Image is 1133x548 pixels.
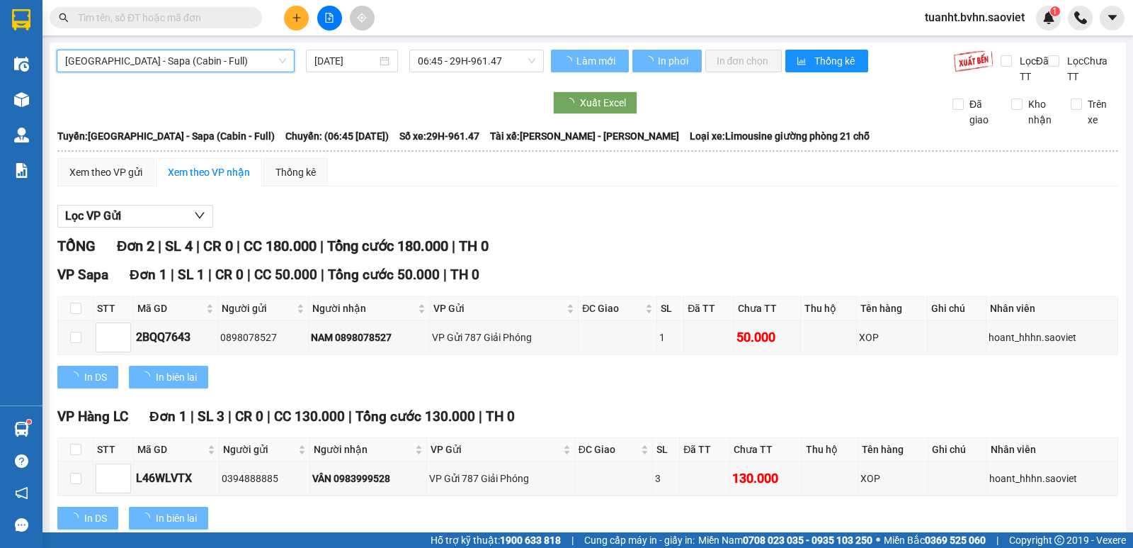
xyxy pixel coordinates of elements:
div: 0898078527 [220,330,306,345]
th: Ghi chú [928,438,987,462]
span: VP Gửi [431,442,560,457]
div: NAM 0898078527 [311,330,428,345]
input: Tìm tên, số ĐT hoặc mã đơn [78,10,245,26]
span: Tài xế: [PERSON_NAME] - [PERSON_NAME] [490,128,679,144]
span: CC 130.000 [274,408,345,425]
div: 50.000 [736,328,798,347]
span: Chuyến: (06:45 [DATE]) [285,128,389,144]
span: Mã GD [137,442,205,457]
span: VP Hàng LC [57,408,128,425]
span: SL 4 [165,237,193,255]
span: CC 50.000 [254,267,317,283]
span: Lọc Đã TT [1014,53,1051,84]
button: plus [284,6,309,30]
span: Loại xe: Limousine giường phòng 21 chỗ [690,128,870,144]
span: caret-down [1106,11,1119,24]
button: Xuất Excel [553,91,637,114]
button: In biên lai [129,507,208,530]
button: In DS [57,366,118,388]
div: 3 [655,471,677,486]
th: Ghi chú [928,297,987,320]
span: plus [292,13,302,23]
span: Lọc VP Gửi [65,207,121,225]
th: Chưa TT [730,438,802,462]
button: bar-chartThống kê [785,50,868,72]
span: CR 0 [203,237,233,255]
strong: 0708 023 035 - 0935 103 250 [743,535,872,546]
img: warehouse-icon [14,57,29,72]
span: Người nhận [314,442,412,457]
th: Đã TT [684,297,734,320]
span: 1 [1052,6,1057,16]
span: Làm mới [576,53,617,69]
img: logo-vxr [12,9,30,30]
span: tuanht.bvhn.saoviet [913,9,1036,26]
span: bar-chart [797,56,809,67]
div: VP Gửi 787 Giải Phóng [432,330,576,345]
span: Xuất Excel [580,95,626,111]
div: L46WLVTX [136,469,217,487]
span: SL 1 [178,267,205,283]
span: In biên lai [156,510,197,526]
span: CR 0 [215,267,244,283]
div: VP Gửi 787 Giải Phóng [429,471,572,486]
th: SL [657,297,684,320]
span: | [479,408,482,425]
span: | [228,408,232,425]
img: warehouse-icon [14,422,29,437]
span: | [190,408,194,425]
span: aim [357,13,367,23]
span: Miền Nam [698,532,872,548]
span: | [443,267,447,283]
span: | [321,267,324,283]
span: loading [644,56,656,66]
button: Làm mới [551,50,629,72]
span: Mã GD [137,301,203,316]
span: Đơn 2 [117,237,154,255]
span: TỔNG [57,237,96,255]
span: CR 0 [235,408,263,425]
span: TH 0 [459,237,489,255]
span: loading [69,513,84,522]
span: | [452,237,455,255]
span: loading [140,513,156,522]
span: 06:45 - 29H-961.47 [418,50,535,72]
img: 9k= [953,50,993,72]
div: 130.000 [732,469,799,488]
span: Tổng cước 180.000 [327,237,448,255]
th: Tên hàng [858,438,928,462]
div: Xem theo VP gửi [69,164,142,180]
span: Đã giao [964,96,1001,128]
td: L46WLVTX [134,462,220,496]
sup: 1 [1050,6,1060,16]
span: | [158,237,161,255]
div: XOP [859,330,924,345]
span: search [59,13,69,23]
div: 2BQQ7643 [136,328,215,346]
strong: 0369 525 060 [925,535,986,546]
th: Tên hàng [857,297,927,320]
th: Chưa TT [734,297,801,320]
th: STT [93,438,134,462]
span: ĐC Giao [582,301,642,316]
button: In biên lai [129,366,208,388]
span: Đơn 1 [130,267,167,283]
span: Hỗ trợ kỹ thuật: [431,532,561,548]
span: SL 3 [198,408,224,425]
span: Lọc Chưa TT [1061,53,1119,84]
div: hoant_hhhn.saoviet [989,471,1115,486]
span: file-add [324,13,334,23]
span: | [196,237,200,255]
span: | [267,408,271,425]
div: Thống kê [275,164,316,180]
th: Thu hộ [801,297,857,320]
span: notification [15,486,28,500]
span: Đơn 1 [149,408,187,425]
span: Miền Bắc [884,532,986,548]
img: solution-icon [14,163,29,178]
th: Thu hộ [802,438,858,462]
span: Người nhận [312,301,416,316]
th: STT [93,297,134,320]
span: | [237,237,240,255]
span: Kho nhận [1023,96,1059,128]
